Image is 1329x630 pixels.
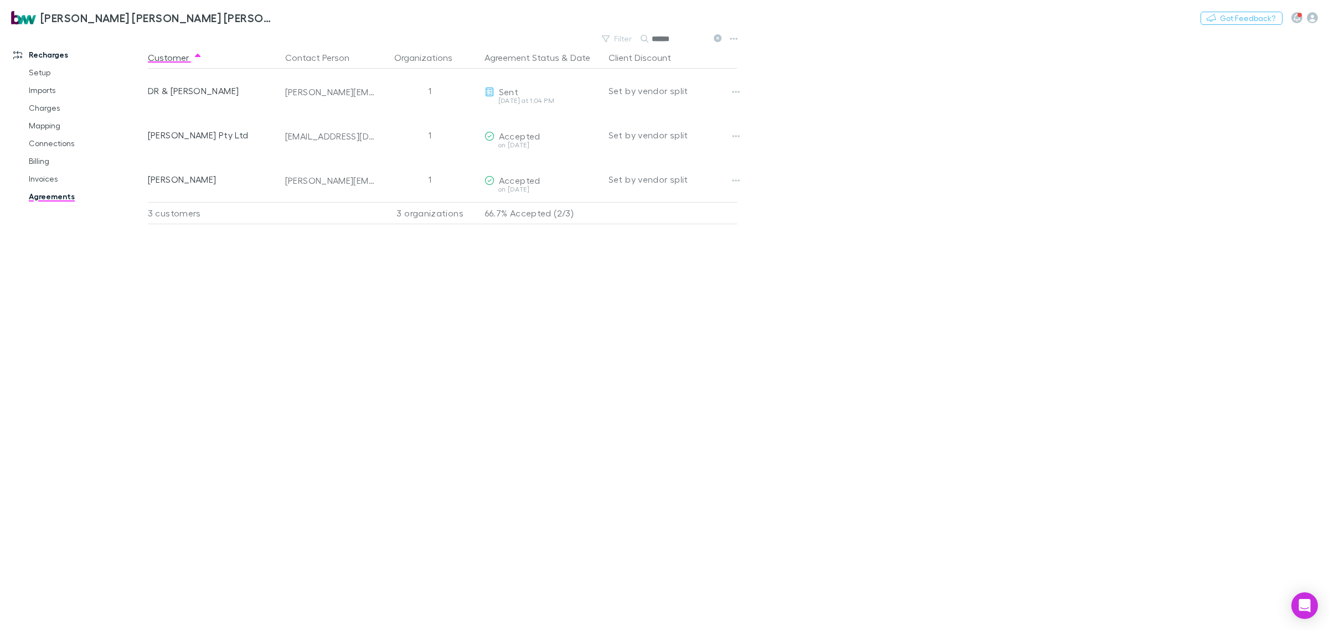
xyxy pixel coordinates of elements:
[609,47,684,69] button: Client Discount
[285,47,363,69] button: Contact Person
[380,69,480,113] div: 1
[285,131,376,142] div: [EMAIL_ADDRESS][DOMAIN_NAME]
[18,170,156,188] a: Invoices
[380,202,480,224] div: 3 organizations
[18,81,156,99] a: Imports
[11,11,36,24] img: Brewster Walsh Waters Partners's Logo
[148,113,276,157] div: [PERSON_NAME] Pty Ltd
[148,157,276,202] div: [PERSON_NAME]
[18,64,156,81] a: Setup
[485,97,600,104] div: [DATE] at 1:04 PM
[148,202,281,224] div: 3 customers
[380,113,480,157] div: 1
[18,99,156,117] a: Charges
[285,175,376,186] div: [PERSON_NAME][EMAIL_ADDRESS][DOMAIN_NAME]
[485,186,600,193] div: on [DATE]
[499,131,540,141] span: Accepted
[609,69,737,113] div: Set by vendor split
[609,157,737,202] div: Set by vendor split
[2,46,156,64] a: Recharges
[18,188,156,205] a: Agreements
[380,157,480,202] div: 1
[485,47,600,69] div: &
[1201,12,1282,25] button: Got Feedback?
[596,32,638,45] button: Filter
[570,47,590,69] button: Date
[499,175,540,185] span: Accepted
[18,152,156,170] a: Billing
[609,113,737,157] div: Set by vendor split
[148,69,276,113] div: DR & [PERSON_NAME]
[499,86,518,97] span: Sent
[485,47,559,69] button: Agreement Status
[485,203,600,224] p: 66.7% Accepted (2/3)
[1291,592,1318,619] div: Open Intercom Messenger
[148,47,202,69] button: Customer
[40,11,275,24] h3: [PERSON_NAME] [PERSON_NAME] [PERSON_NAME] Partners
[394,47,466,69] button: Organizations
[18,135,156,152] a: Connections
[4,4,281,31] a: [PERSON_NAME] [PERSON_NAME] [PERSON_NAME] Partners
[485,142,600,148] div: on [DATE]
[18,117,156,135] a: Mapping
[285,86,376,97] div: [PERSON_NAME][EMAIL_ADDRESS][DOMAIN_NAME]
